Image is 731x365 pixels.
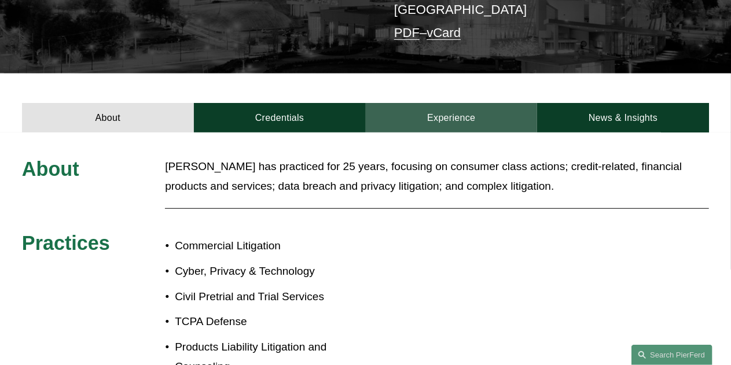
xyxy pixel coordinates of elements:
[537,103,709,132] a: News & Insights
[631,345,712,365] a: Search this site
[22,103,194,132] a: About
[175,312,365,331] p: TCPA Defense
[175,236,365,256] p: Commercial Litigation
[22,232,110,254] span: Practices
[427,25,461,40] a: vCard
[175,287,365,307] p: Civil Pretrial and Trial Services
[22,158,79,180] span: About
[194,103,366,132] a: Credentials
[394,25,420,40] a: PDF
[175,261,365,281] p: Cyber, Privacy & Technology
[366,103,538,132] a: Experience
[165,157,709,197] p: [PERSON_NAME] has practiced for 25 years, focusing on consumer class actions; credit-related, fin...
